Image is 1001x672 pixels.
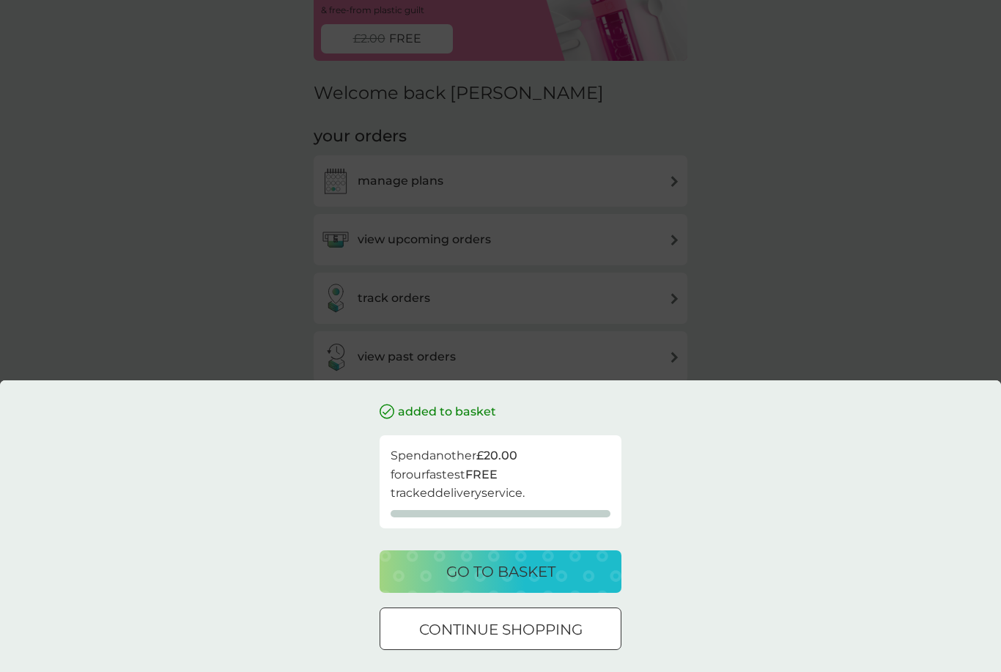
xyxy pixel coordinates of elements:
[398,402,496,421] p: added to basket
[380,608,621,650] button: continue shopping
[380,550,621,593] button: go to basket
[465,468,498,481] strong: FREE
[446,560,555,583] p: go to basket
[476,448,517,462] strong: £20.00
[391,446,610,503] p: Spend another for our fastest tracked delivery service.
[419,618,583,641] p: continue shopping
